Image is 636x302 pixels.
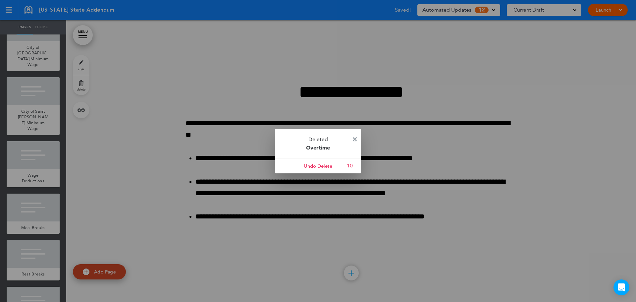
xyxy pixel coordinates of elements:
img: close-modal.svg [353,137,357,141]
p: Deleted [275,129,361,158]
a: Undo Delete [275,158,361,173]
div: Open Intercom Messenger [613,279,629,295]
p: Overtime [285,144,351,151]
span: 10 [347,163,353,168]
